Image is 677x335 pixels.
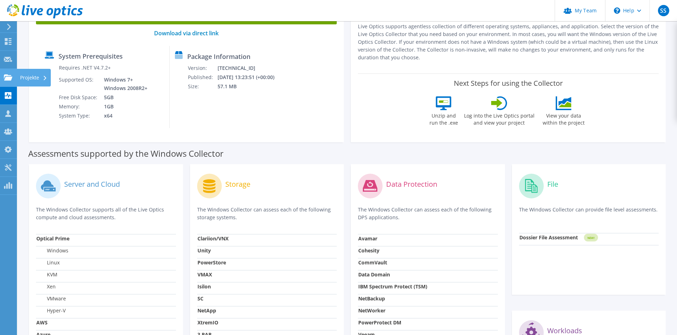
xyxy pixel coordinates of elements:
[358,319,401,326] strong: PowerProtect DM
[36,259,60,266] label: Linux
[217,73,283,82] td: [DATE] 13:23:51 (+00:00)
[188,73,217,82] td: Published:
[59,64,111,71] label: Requires .NET V4.7.2+
[197,235,228,242] strong: Clariion/VNX
[99,111,149,120] td: x64
[358,271,390,278] strong: Data Domain
[386,181,437,188] label: Data Protection
[197,206,337,221] p: The Windows Collector can assess each of the following storage systems.
[59,75,99,93] td: Supported OS:
[454,79,563,88] label: Next Steps for using the Collector
[188,64,217,73] td: Version:
[358,206,498,221] p: The Windows Collector can assess each of the following DPS applications.
[358,283,427,290] strong: IBM Spectrum Protect (TSM)
[197,319,218,326] strong: XtremIO
[36,235,69,242] strong: Optical Prime
[99,93,149,102] td: 5GB
[217,64,283,73] td: [TECHNICAL_ID]
[36,295,66,302] label: VMware
[99,75,149,93] td: Windows 7+ Windows 2008R2+
[36,206,176,221] p: The Windows Collector supports all of the Live Optics compute and cloud assessments.
[217,82,283,91] td: 57.1 MB
[358,247,379,254] strong: Cohesity
[36,307,66,314] label: Hyper-V
[428,110,460,126] label: Unzip and run the .exe
[197,247,211,254] strong: Unity
[36,271,57,278] label: KVM
[519,206,659,220] p: The Windows Collector can provide file level assessments.
[464,110,535,126] label: Log into the Live Optics portal and view your project
[187,53,250,60] label: Package Information
[99,102,149,111] td: 1GB
[358,235,377,242] strong: Avamar
[36,319,48,326] strong: AWS
[28,150,224,157] label: Assessments supported by the Windows Collector
[658,5,669,16] span: SS
[225,181,250,188] label: Storage
[358,295,385,302] strong: NetBackup
[614,7,620,14] svg: \n
[59,111,99,120] td: System Type:
[59,93,99,102] td: Free Disk Space:
[538,110,589,126] label: View your data within the project
[547,181,558,188] label: File
[154,29,219,37] a: Download via direct link
[36,283,56,290] label: Xen
[197,307,216,314] strong: NetApp
[59,53,123,60] label: System Prerequisites
[64,181,120,188] label: Server and Cloud
[519,234,578,241] strong: Dossier File Assessment
[358,259,387,266] strong: CommVault
[358,307,385,314] strong: NetWorker
[36,247,68,254] label: Windows
[59,102,99,111] td: Memory:
[197,259,226,266] strong: PowerStore
[188,82,217,91] td: Size:
[17,69,51,86] div: Projekte
[197,283,211,290] strong: Isilon
[358,23,659,61] p: Live Optics supports agentless collection of different operating systems, appliances, and applica...
[197,271,212,278] strong: VMAX
[587,236,594,240] tspan: NEW!
[197,295,203,302] strong: SC
[547,327,582,334] label: Workloads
